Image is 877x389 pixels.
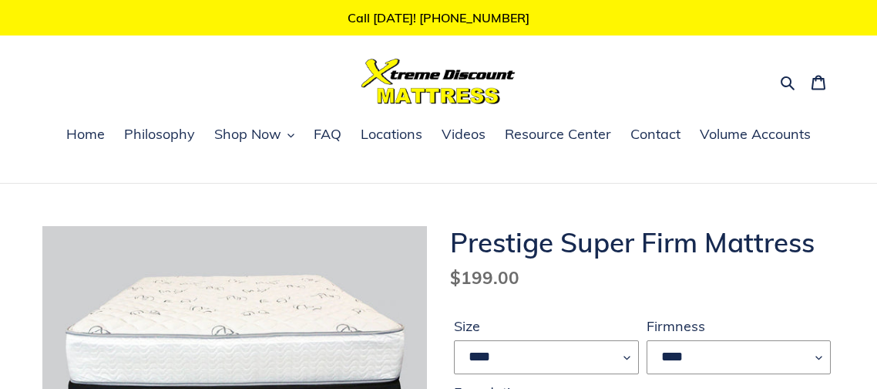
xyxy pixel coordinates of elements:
[361,59,516,104] img: Xtreme Discount Mattress
[497,123,619,147] a: Resource Center
[454,316,639,337] label: Size
[66,125,105,144] span: Home
[116,123,203,147] a: Philosophy
[434,123,493,147] a: Videos
[647,316,832,337] label: Firmness
[450,266,519,289] span: $199.00
[306,123,349,147] a: FAQ
[59,123,113,147] a: Home
[505,125,611,144] span: Resource Center
[692,123,818,147] a: Volume Accounts
[450,226,835,259] h1: Prestige Super Firm Mattress
[314,125,341,144] span: FAQ
[214,125,281,144] span: Shop Now
[207,123,302,147] button: Shop Now
[353,123,430,147] a: Locations
[630,125,680,144] span: Contact
[442,125,486,144] span: Videos
[700,125,811,144] span: Volume Accounts
[361,125,422,144] span: Locations
[124,125,195,144] span: Philosophy
[623,123,688,147] a: Contact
